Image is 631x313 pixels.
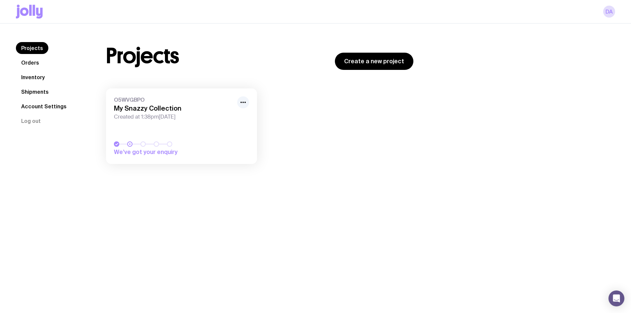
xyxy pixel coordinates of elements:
[106,45,179,67] h1: Projects
[114,96,233,103] span: O5WVGBPO
[603,6,615,18] a: DA
[16,86,54,98] a: Shipments
[16,71,50,83] a: Inventory
[16,42,48,54] a: Projects
[335,53,413,70] a: Create a new project
[608,290,624,306] div: Open Intercom Messenger
[114,114,233,120] span: Created at 1:38pm[DATE]
[16,100,72,112] a: Account Settings
[106,88,257,164] a: O5WVGBPOMy Snazzy CollectionCreated at 1:38pm[DATE]We’ve got your enquiry
[16,57,44,69] a: Orders
[114,148,207,156] span: We’ve got your enquiry
[114,104,233,112] h3: My Snazzy Collection
[16,115,46,127] button: Log out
